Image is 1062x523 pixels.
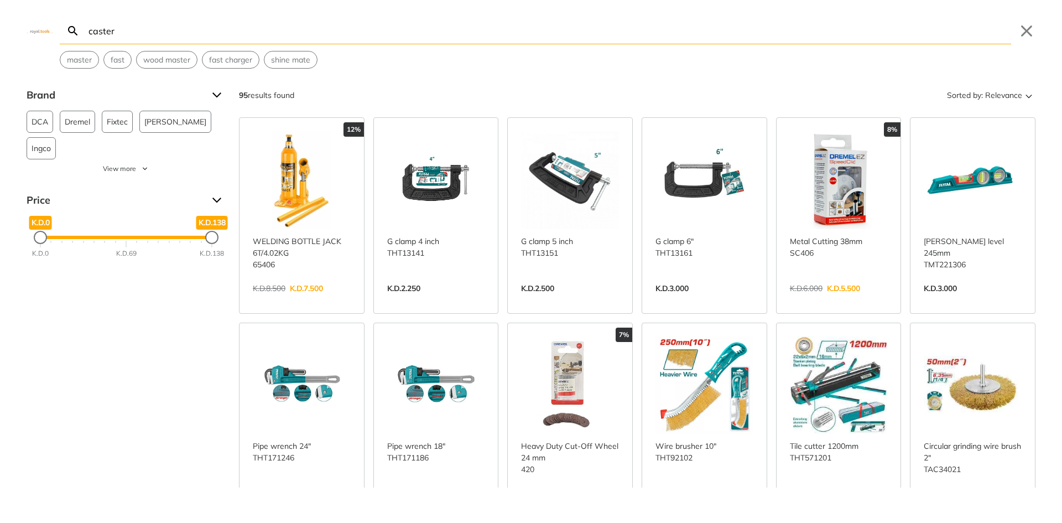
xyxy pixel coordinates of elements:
[67,54,92,66] span: master
[202,51,259,68] button: Select suggestion: fast charger
[985,86,1022,104] span: Relevance
[27,137,56,159] button: Ingco
[271,54,310,66] span: shine mate
[144,111,206,132] span: [PERSON_NAME]
[60,51,99,69] div: Suggestion: master
[27,28,53,33] img: Close
[239,86,294,104] div: results found
[66,24,80,38] svg: Search
[945,86,1035,104] button: Sorted by:Relevance Sort
[139,111,211,133] button: [PERSON_NAME]
[27,111,53,133] button: DCA
[86,18,1011,44] input: Search…
[205,231,218,244] div: Maximum Price
[343,122,364,137] div: 12%
[616,328,632,342] div: 7%
[111,54,124,66] span: fast
[103,164,136,174] span: View more
[137,51,197,68] button: Select suggestion: wood master
[116,248,137,258] div: K.D.69
[60,111,95,133] button: Dremel
[27,86,204,104] span: Brand
[239,90,248,100] strong: 95
[27,164,226,174] button: View more
[136,51,197,69] div: Suggestion: wood master
[1022,89,1035,102] svg: Sort
[102,111,133,133] button: Fixtec
[103,51,132,69] div: Suggestion: fast
[264,51,317,69] div: Suggestion: shine mate
[202,51,259,69] div: Suggestion: fast charger
[107,111,128,132] span: Fixtec
[65,111,90,132] span: Dremel
[32,138,51,159] span: Ingco
[27,191,204,209] span: Price
[209,54,252,66] span: fast charger
[884,122,900,137] div: 8%
[32,111,48,132] span: DCA
[1018,22,1035,40] button: Close
[143,54,190,66] span: wood master
[104,51,131,68] button: Select suggestion: fast
[200,248,224,258] div: K.D.138
[60,51,98,68] button: Select suggestion: master
[264,51,317,68] button: Select suggestion: shine mate
[34,231,47,244] div: Minimum Price
[32,248,49,258] div: K.D.0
